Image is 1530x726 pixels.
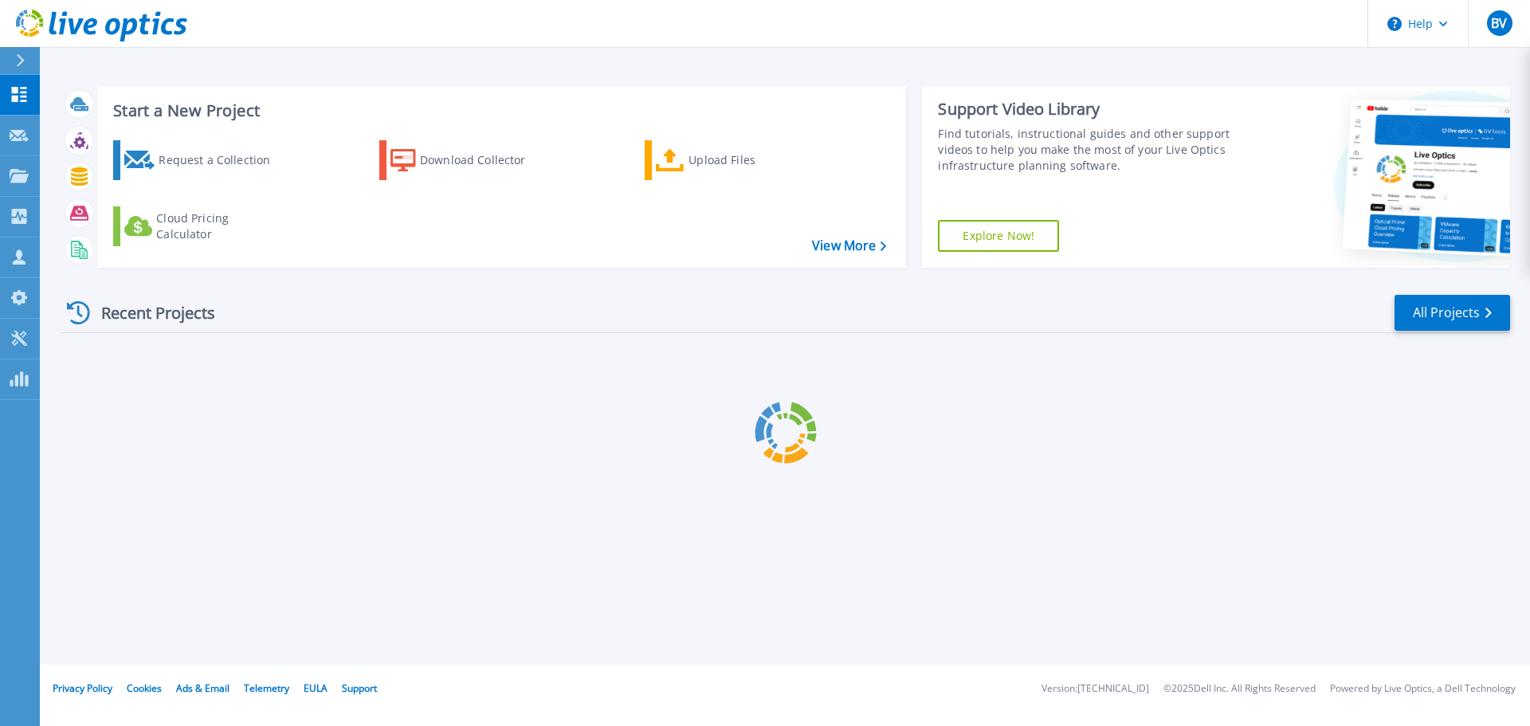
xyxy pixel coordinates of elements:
a: View More [812,238,886,253]
div: Cloud Pricing Calculator [156,210,284,242]
a: EULA [304,681,328,695]
div: Download Collector [420,144,547,176]
a: Request a Collection [113,140,291,180]
a: Download Collector [379,140,557,180]
div: Request a Collection [159,144,286,176]
li: © 2025 Dell Inc. All Rights Reserved [1163,684,1316,694]
li: Powered by Live Optics, a Dell Technology [1330,684,1516,694]
a: All Projects [1395,295,1510,331]
span: BV [1491,17,1507,29]
h3: Start a New Project [113,102,886,120]
a: Ads & Email [176,681,229,695]
a: Cloud Pricing Calculator [113,206,291,246]
a: Cookies [127,681,162,695]
a: Upload Files [645,140,822,180]
div: Upload Files [688,144,816,176]
li: Version: [TECHNICAL_ID] [1042,684,1149,694]
div: Support Video Library [938,99,1238,120]
a: Support [342,681,377,695]
div: Find tutorials, instructional guides and other support videos to help you make the most of your L... [938,126,1238,174]
div: Recent Projects [61,293,237,332]
a: Telemetry [244,681,289,695]
a: Privacy Policy [53,681,112,695]
a: Explore Now! [938,220,1059,252]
